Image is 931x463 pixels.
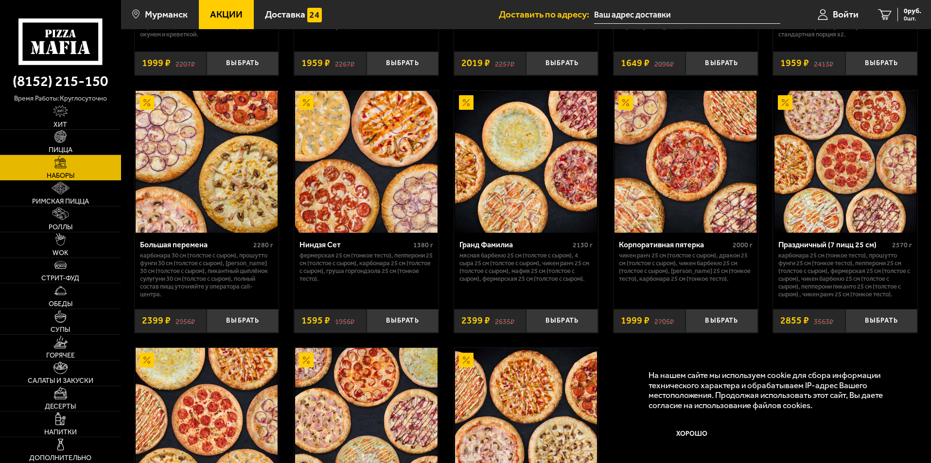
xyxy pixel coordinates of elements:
[44,429,77,436] span: Напитки
[461,316,490,326] span: 2399 ₽
[140,95,154,110] img: Акционный
[892,241,912,249] span: 2570 г
[53,121,67,128] span: Хит
[142,316,171,326] span: 2399 ₽
[140,353,154,367] img: Акционный
[495,316,514,326] s: 2635 ₽
[142,58,171,68] span: 1999 ₽
[619,240,730,249] div: Корпоративная пятерка
[136,91,278,233] img: Большая перемена
[176,58,195,68] s: 2207 ₽
[53,250,69,257] span: WOK
[207,51,279,75] button: Выбрать
[649,370,903,411] p: На нашем сайте мы используем cookie для сбора информации технического характера и обрабатываем IP...
[459,252,593,283] p: Мясная Барбекю 25 см (толстое с сыром), 4 сыра 25 см (толстое с сыром), Чикен Ранч 25 см (толстое...
[459,240,571,249] div: Гранд Фамилиа
[301,316,330,326] span: 1595 ₽
[654,316,674,326] s: 2705 ₽
[904,16,921,21] span: 0 шт.
[51,326,70,333] span: Супы
[49,301,72,308] span: Обеды
[367,51,439,75] button: Выбрать
[618,95,633,110] img: Акционный
[307,8,322,22] img: 15daf4d41897b9f0e9f617042186c801.svg
[526,309,598,333] button: Выбрать
[649,420,736,449] button: Хорошо
[845,309,917,333] button: Выбрать
[28,377,93,384] span: Салаты и закуски
[654,58,674,68] s: 2096 ₽
[176,316,195,326] s: 2956 ₽
[299,252,433,283] p: Фермерская 25 см (тонкое тесто), Пепперони 25 см (толстое с сыром), Карбонара 25 см (толстое с сы...
[845,51,917,75] button: Выбрать
[814,58,833,68] s: 2413 ₽
[301,58,330,68] span: 1959 ₽
[299,95,314,110] img: Акционный
[145,10,188,19] span: Мурманск
[778,240,890,249] div: Праздничный (7 пицц 25 см)
[335,58,354,68] s: 2267 ₽
[207,309,279,333] button: Выбрать
[499,10,594,19] span: Доставить по адресу:
[833,10,859,19] span: Войти
[573,241,593,249] span: 2130 г
[140,252,274,298] p: Карбонара 30 см (толстое с сыром), Прошутто Фунги 30 см (толстое с сыром), [PERSON_NAME] 30 см (т...
[733,241,753,249] span: 2000 г
[335,316,354,326] s: 1956 ₽
[904,8,921,15] span: 0 руб.
[615,91,756,233] img: Корпоративная пятерка
[594,6,780,24] input: Ваш адрес доставки
[780,316,809,326] span: 2855 ₽
[780,58,809,68] span: 1959 ₽
[495,58,514,68] s: 2257 ₽
[459,353,474,367] img: Акционный
[685,51,757,75] button: Выбрать
[685,309,757,333] button: Выбрать
[140,240,251,249] div: Большая перемена
[814,316,833,326] s: 3563 ₽
[47,172,74,179] span: Наборы
[135,91,279,233] a: АкционныйБольшая перемена
[299,353,314,367] img: Акционный
[459,95,474,110] img: Акционный
[413,241,433,249] span: 1380 г
[253,241,273,249] span: 2280 г
[614,91,758,233] a: АкционныйКорпоративная пятерка
[46,352,75,359] span: Горячее
[49,147,72,154] span: Пицца
[45,403,76,410] span: Десерты
[299,240,411,249] div: Ниндзя Сет
[294,91,439,233] a: АкционныйНиндзя Сет
[367,309,439,333] button: Выбрать
[29,455,91,462] span: Дополнительно
[210,10,243,19] span: Акции
[778,252,912,298] p: Карбонара 25 см (тонкое тесто), Прошутто Фунги 25 см (тонкое тесто), Пепперони 25 см (толстое с с...
[773,91,917,233] a: АкционныйПраздничный (7 пицц 25 см)
[621,58,650,68] span: 1649 ₽
[41,275,79,282] span: Стрит-фуд
[778,95,792,110] img: Акционный
[619,252,753,283] p: Чикен Ранч 25 см (толстое с сыром), Дракон 25 см (толстое с сыром), Чикен Барбекю 25 см (толстое ...
[621,316,650,326] span: 1999 ₽
[49,224,72,231] span: Роллы
[461,58,490,68] span: 2019 ₽
[526,51,598,75] button: Выбрать
[32,198,89,205] span: Римская пицца
[774,91,916,233] img: Праздничный (7 пицц 25 см)
[265,10,305,19] span: Доставка
[454,91,598,233] a: АкционныйГранд Фамилиа
[455,91,597,233] img: Гранд Фамилиа
[295,91,437,233] img: Ниндзя Сет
